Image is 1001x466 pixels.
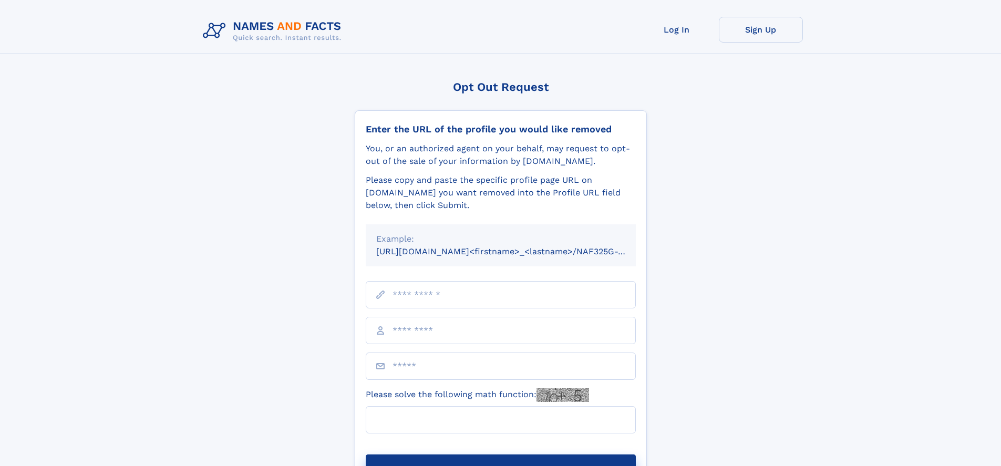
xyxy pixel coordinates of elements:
[719,17,803,43] a: Sign Up
[366,123,636,135] div: Enter the URL of the profile you would like removed
[366,174,636,212] div: Please copy and paste the specific profile page URL on [DOMAIN_NAME] you want removed into the Pr...
[199,17,350,45] img: Logo Names and Facts
[376,233,625,245] div: Example:
[376,246,656,256] small: [URL][DOMAIN_NAME]<firstname>_<lastname>/NAF325G-xxxxxxxx
[366,142,636,168] div: You, or an authorized agent on your behalf, may request to opt-out of the sale of your informatio...
[635,17,719,43] a: Log In
[366,388,589,402] label: Please solve the following math function:
[355,80,647,94] div: Opt Out Request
